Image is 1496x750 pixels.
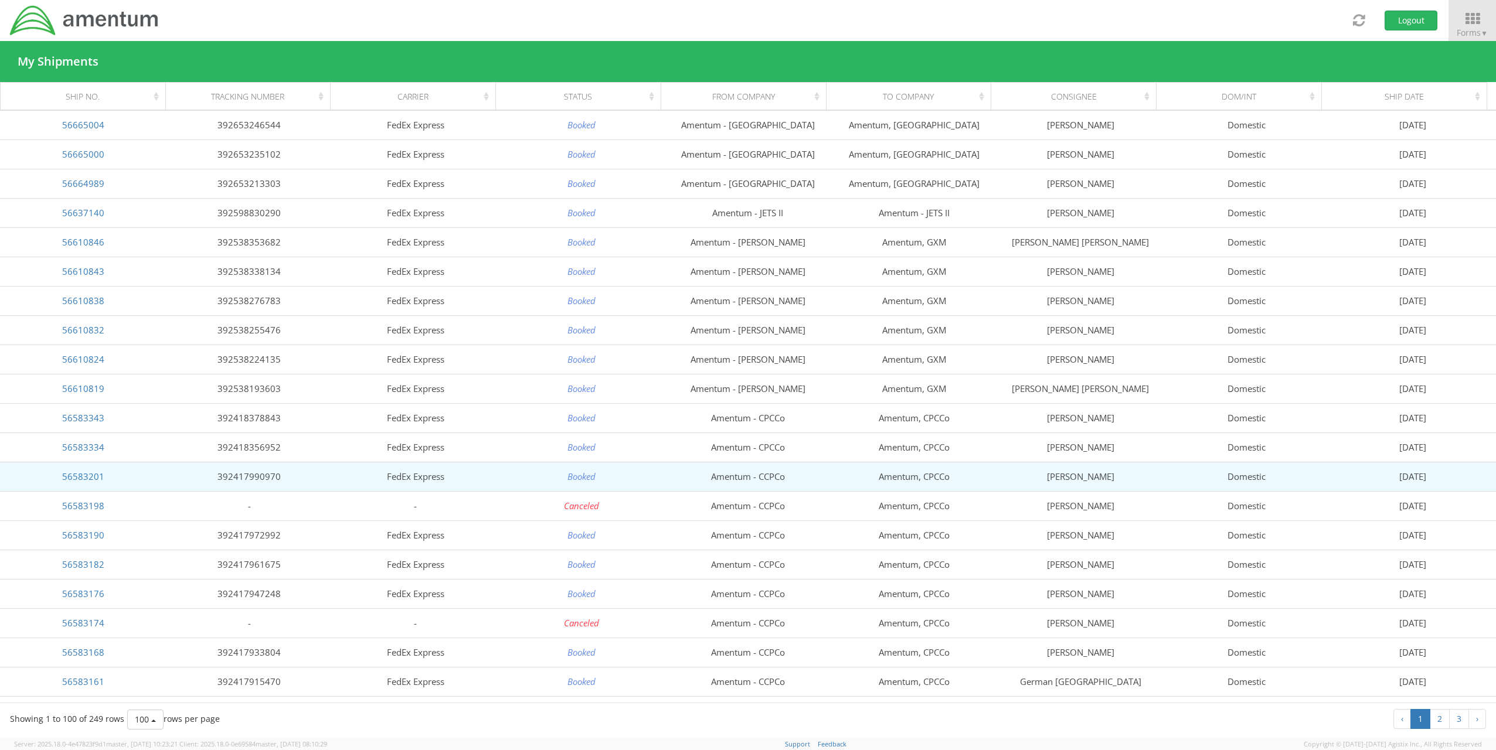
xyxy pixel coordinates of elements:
td: 392417990970 [166,462,333,491]
td: FedEx Express [332,345,499,374]
td: Amentum, CPCCo [831,579,998,608]
td: [PERSON_NAME] [997,286,1164,315]
a: 56583334 [62,441,104,453]
td: 392598830290 [166,198,333,227]
span: master, [DATE] 10:23:21 [106,739,178,748]
td: [DATE] [1330,579,1496,608]
td: Domestic [1164,286,1330,315]
td: [DATE] [1330,374,1496,403]
td: Amentum, CPCCo [831,608,998,637]
button: Logout [1385,11,1437,30]
div: From Company [671,91,822,103]
td: - [166,608,333,637]
td: [DATE] [1330,637,1496,667]
td: Amentum - CCPCo [665,462,831,491]
a: 56583198 [62,500,104,512]
a: 56610819 [62,383,104,394]
button: 100 [127,710,164,729]
td: Domestic [1164,637,1330,667]
td: Domestic [1164,198,1330,227]
td: FedEx Express [332,462,499,491]
a: 56610843 [62,265,104,277]
td: [DATE] [1330,667,1496,696]
td: [DATE] [1330,286,1496,315]
td: Amentum, CPCCo [831,491,998,520]
td: - [332,608,499,637]
td: Domestic [1164,520,1330,550]
div: rows per page [127,710,220,729]
a: 56583161 [62,676,104,687]
td: German [GEOGRAPHIC_DATA] [997,667,1164,696]
td: Amentum, CPCCo [831,637,998,667]
i: Booked [567,412,596,424]
a: previous page [1393,709,1411,729]
td: FedEx Express [332,637,499,667]
a: 56665000 [62,148,104,160]
td: Domestic [1164,345,1330,374]
td: Amentum, [GEOGRAPHIC_DATA] [831,139,998,169]
i: Booked [567,265,596,277]
td: Amentum - CPCCo [665,403,831,432]
td: Amentum, CPCCo [831,432,998,462]
td: Amentum - [PERSON_NAME] [665,257,831,286]
i: Booked [567,324,596,336]
td: [DATE] [1330,257,1496,286]
td: Amentum - JETS II [831,198,998,227]
td: 392417972992 [166,520,333,550]
td: Amentum, CPCCo [831,462,998,491]
td: FedEx Express [332,198,499,227]
span: 100 [135,714,149,725]
td: 392653246544 [166,110,333,139]
td: Amentum, CPCCo [831,696,998,725]
td: [DATE] [1330,491,1496,520]
div: Tracking Number [176,91,327,103]
td: Amentum, CPCCo [831,520,998,550]
td: FedEx Express [332,696,499,725]
td: FedEx Express [332,227,499,257]
td: [DATE] [1330,139,1496,169]
td: - [166,491,333,520]
td: FedEx Express [332,432,499,462]
td: Domestic [1164,139,1330,169]
td: 392653235102 [166,139,333,169]
a: next page [1468,709,1486,729]
td: [PERSON_NAME] [997,520,1164,550]
td: Domestic [1164,696,1330,725]
td: FedEx Express [332,374,499,403]
td: [DATE] [1330,520,1496,550]
div: Status [506,91,657,103]
td: FedEx Express [332,110,499,139]
td: 392538255476 [166,315,333,345]
td: Domestic [1164,257,1330,286]
td: 392417900787 [166,696,333,725]
div: Consignee [1002,91,1152,103]
td: FedEx Express [332,257,499,286]
i: Booked [567,676,596,687]
a: 56610838 [62,295,104,306]
td: FedEx Express [332,579,499,608]
td: Amentum - CCPCo [665,696,831,725]
td: 392417933804 [166,637,333,667]
td: 392417915470 [166,667,333,696]
td: [PERSON_NAME] [PERSON_NAME] [997,227,1164,257]
a: 56583168 [62,646,104,658]
td: FedEx Express [332,403,499,432]
td: Domestic [1164,110,1330,139]
td: [DATE] [1330,550,1496,579]
td: Domestic [1164,315,1330,345]
td: Amentum, CPCCo [831,667,998,696]
td: [PERSON_NAME] [PERSON_NAME] [997,374,1164,403]
a: 56665004 [62,119,104,131]
td: [DATE] [1330,110,1496,139]
td: Domestic [1164,579,1330,608]
td: [DATE] [1330,462,1496,491]
td: 392538338134 [166,257,333,286]
td: [PERSON_NAME] [997,139,1164,169]
td: Amentum, GXM [831,257,998,286]
td: 392417961675 [166,550,333,579]
td: Domestic [1164,227,1330,257]
td: FedEx Express [332,139,499,169]
td: Amentum - CCPCo [665,608,831,637]
div: Carrier [341,91,492,103]
i: Booked [567,353,596,365]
